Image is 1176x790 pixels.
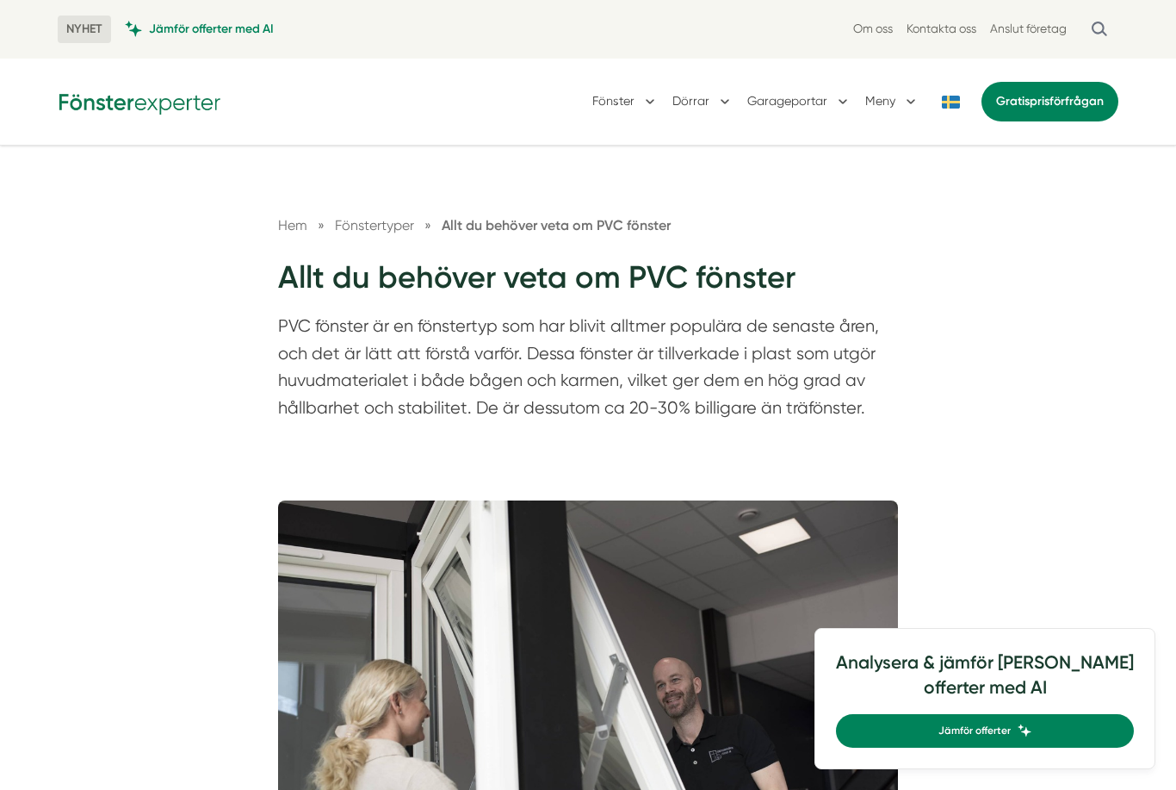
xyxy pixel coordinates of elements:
nav: Breadcrumb [278,215,898,236]
a: Allt du behöver veta om PVC fönster [442,217,671,233]
h1: Allt du behöver veta om PVC fönster [278,257,898,313]
a: Fönstertyper [335,217,418,233]
span: Gratis [996,94,1030,109]
button: Garageportar [747,79,851,124]
a: Jämför offerter med AI [125,21,274,37]
img: Fönsterexperter Logotyp [58,88,221,115]
a: Om oss [853,21,893,37]
span: Fönstertyper [335,217,414,233]
a: Gratisprisförfrågan [981,82,1118,121]
a: Anslut företag [990,21,1067,37]
span: » [318,215,325,236]
a: Hem [278,217,307,233]
button: Fönster [592,79,659,124]
span: » [424,215,431,236]
span: Jämför offerter [938,723,1011,739]
a: Jämför offerter [836,714,1134,748]
a: Kontakta oss [907,21,976,37]
p: PVC fönster är en fönstertyp som har blivit alltmer populära de senaste åren, och det är lätt att... [278,313,898,430]
button: Meny [865,79,919,124]
h4: Analysera & jämför [PERSON_NAME] offerter med AI [836,650,1134,714]
button: Dörrar [672,79,733,124]
span: Jämför offerter med AI [149,21,274,37]
span: NYHET [58,16,111,43]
